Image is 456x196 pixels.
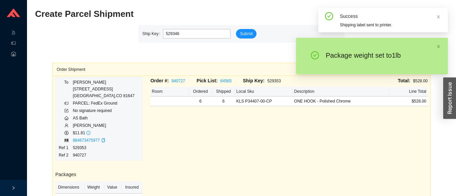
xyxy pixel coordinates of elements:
span: dollar [64,131,69,135]
td: 6 [212,96,235,106]
span: close [436,15,440,19]
th: Dimensions [55,181,85,194]
th: Value [104,181,122,194]
th: Ordered [189,87,212,96]
td: AS Bath [73,114,135,122]
span: home [64,116,69,120]
td: 529353 [73,144,135,151]
th: Weight [85,181,105,194]
a: 940727 [171,79,185,83]
span: user [64,123,69,128]
div: Copy [101,137,105,144]
td: KLS P34407-00-CP [235,96,293,106]
td: 940727 [73,151,135,159]
th: Insured [122,181,142,194]
td: 6 [189,96,212,106]
label: Ship Key [142,29,163,38]
span: form [64,109,69,113]
a: 64565 [220,79,232,83]
span: Pick List: [197,78,218,83]
div: Success [340,12,442,20]
td: Ref 2 [58,151,73,159]
h3: Packages [55,171,142,178]
td: $11.81 [73,129,135,137]
span: Order #: [151,78,169,83]
span: check-circle [311,51,319,61]
h2: Create Parcel Shipment [35,8,345,20]
div: $528.00 [289,77,428,85]
span: right [11,186,16,190]
td: No signature required [73,107,135,114]
td: PARCEL: FedEx Ground [73,100,135,107]
td: [PERSON_NAME] [73,122,135,129]
span: copy [101,138,105,142]
th: Room [151,87,189,96]
span: close [436,45,440,49]
div: [PERSON_NAME] [STREET_ADDRESS] [GEOGRAPHIC_DATA] , CO 81647 [73,79,135,99]
td: To [58,79,73,100]
a: 884673475977 [73,138,100,143]
div: Shipping label sent to printer. [340,22,442,28]
td: $528.00 [389,96,428,106]
div: Order Shipment [57,63,426,76]
span: Submit [240,30,252,37]
th: Description [293,87,389,96]
span: Total: [398,78,410,83]
span: barcode [64,138,69,142]
th: Local Sku [235,87,293,96]
button: Submit [236,29,257,38]
th: Line Total [389,87,428,96]
th: Shipped [212,87,235,96]
span: check-circle [325,12,333,22]
div: Package weight set to 1 lb [326,51,426,59]
div: ONE HOOK - Polished Chrome [294,98,387,105]
span: Ship Key: [243,78,265,83]
span: info-circle [86,131,90,135]
td: Ref 1 [58,144,73,151]
div: 529353 [243,77,289,85]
